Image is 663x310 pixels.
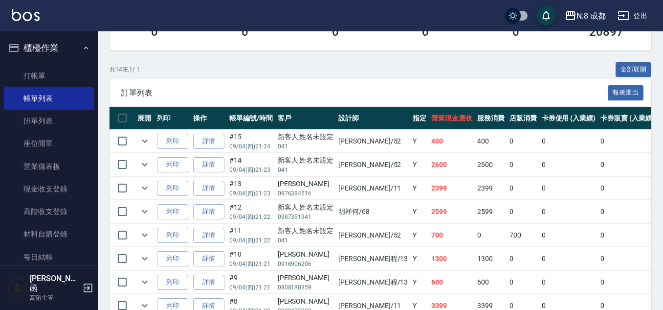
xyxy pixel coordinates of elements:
[278,249,334,260] div: [PERSON_NAME]
[4,178,94,200] a: 現金收支登錄
[475,200,507,223] td: 2599
[336,177,410,200] td: [PERSON_NAME] /11
[229,142,273,151] p: 09/04 (四) 21:24
[229,189,273,198] p: 09/04 (四) 21:23
[589,25,623,39] h3: 20897
[539,224,598,247] td: 0
[536,6,556,25] button: save
[539,271,598,294] td: 0
[4,132,94,155] a: 座位開單
[157,228,188,243] button: 列印
[191,107,227,130] th: 操作
[336,107,410,130] th: 設計師
[278,273,334,283] div: [PERSON_NAME]
[410,130,429,153] td: Y
[12,9,40,21] img: Logo
[598,247,657,270] td: 0
[135,107,155,130] th: 展開
[507,153,539,176] td: 0
[229,260,273,268] p: 09/04 (四) 21:21
[157,157,188,172] button: 列印
[507,224,539,247] td: 700
[475,130,507,153] td: 400
[193,275,224,290] a: 詳情
[193,134,224,149] a: 詳情
[336,200,410,223] td: 明祥何 /68
[151,25,158,39] h3: 0
[229,236,273,245] p: 09/04 (四) 21:22
[121,88,608,98] span: 訂單列表
[30,274,80,293] h5: [PERSON_NAME]函
[137,204,152,219] button: expand row
[475,107,507,130] th: 服務消費
[616,62,652,77] button: 全部展開
[507,177,539,200] td: 0
[242,25,248,39] h3: 0
[598,130,657,153] td: 0
[278,142,334,151] p: 041
[229,213,273,221] p: 09/04 (四) 21:22
[157,134,188,149] button: 列印
[475,153,507,176] td: 2600
[137,134,152,148] button: expand row
[475,271,507,294] td: 600
[598,224,657,247] td: 0
[8,278,27,298] img: Person
[410,153,429,176] td: Y
[539,177,598,200] td: 0
[278,260,334,268] p: 0916906206
[155,107,191,130] th: 列印
[608,85,644,100] button: 報表匯出
[157,251,188,266] button: 列印
[336,130,410,153] td: [PERSON_NAME] /52
[512,25,519,39] h3: 0
[332,25,339,39] h3: 0
[507,200,539,223] td: 0
[137,181,152,195] button: expand row
[429,200,475,223] td: 2599
[4,65,94,87] a: 打帳單
[539,153,598,176] td: 0
[598,177,657,200] td: 0
[507,271,539,294] td: 0
[4,110,94,132] a: 掛單列表
[539,247,598,270] td: 0
[598,107,657,130] th: 卡券販賣 (入業績)
[507,247,539,270] td: 0
[137,251,152,266] button: expand row
[410,247,429,270] td: Y
[410,200,429,223] td: Y
[429,107,475,130] th: 營業現金應收
[410,107,429,130] th: 指定
[598,271,657,294] td: 0
[4,246,94,268] a: 每日結帳
[157,275,188,290] button: 列印
[137,157,152,172] button: expand row
[229,283,273,292] p: 09/04 (四) 21:21
[278,179,334,189] div: [PERSON_NAME]
[278,166,334,174] p: 041
[336,247,410,270] td: [PERSON_NAME]程 /13
[4,87,94,110] a: 帳單列表
[475,247,507,270] td: 1300
[157,181,188,196] button: 列印
[157,204,188,219] button: 列印
[227,107,275,130] th: 帳單編號/時間
[507,130,539,153] td: 0
[278,296,334,307] div: [PERSON_NAME]
[4,200,94,223] a: 高階收支登錄
[336,224,410,247] td: [PERSON_NAME] /52
[278,213,334,221] p: 0987351941
[539,107,598,130] th: 卡券使用 (入業績)
[614,7,651,25] button: 登出
[429,247,475,270] td: 1300
[278,189,334,198] p: 0976384516
[110,65,140,74] p: 共 14 筆, 1 / 1
[336,153,410,176] td: [PERSON_NAME] /52
[598,200,657,223] td: 0
[278,283,334,292] p: 0908180359
[278,236,334,245] p: 041
[193,181,224,196] a: 詳情
[193,157,224,172] a: 詳情
[30,293,80,302] p: 高階主管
